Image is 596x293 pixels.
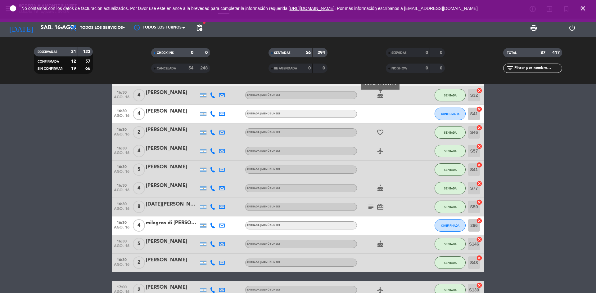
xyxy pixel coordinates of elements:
span: 5 [133,238,145,250]
span: 5 [133,163,145,176]
strong: 31 [71,50,76,54]
i: cancel [476,143,482,149]
strong: 54 [188,66,193,70]
span: SENTADAS [274,51,291,55]
strong: 0 [440,51,444,55]
span: 4 [133,145,145,157]
strong: 19 [71,66,76,71]
span: 16:30 [114,163,129,170]
span: ENTRADA | MENÚ SUNSET [247,224,280,227]
div: [PERSON_NAME] [146,144,199,153]
a: [URL][DOMAIN_NAME] [289,6,335,11]
span: 16:30 [114,219,129,226]
span: SENTADA [444,94,457,97]
span: ago. 16 [114,95,129,102]
strong: 0 [308,66,311,70]
span: SENTADA [444,261,457,264]
span: No contamos con los datos de facturación actualizados. Por favor use este enlance a la brevedad p... [21,6,478,11]
span: 16:30 [114,107,129,114]
span: SENTADA [444,242,457,246]
span: 2 [133,256,145,269]
span: NO SHOW [391,67,407,70]
strong: 12 [71,59,76,64]
span: SENTADA [444,205,457,209]
div: LOG OUT [553,19,591,37]
div: milagros di [PERSON_NAME] [146,219,199,227]
span: RESERVADAS [38,51,57,54]
span: SENTADA [444,149,457,153]
i: cancel [476,162,482,168]
span: SENTADA [444,288,457,292]
i: error [9,5,17,12]
span: ago. 16 [114,263,129,270]
div: [PERSON_NAME] [146,256,199,264]
div: [PERSON_NAME] [146,163,199,171]
strong: 56 [306,51,311,55]
div: CUMPLEAÑOS [361,79,400,90]
i: subject [367,203,375,211]
div: [DATE][PERSON_NAME] [146,200,199,208]
span: SENTADA [444,168,457,171]
button: CONFIRMADA [435,219,466,232]
i: cake [377,240,384,248]
strong: 0 [440,66,444,70]
i: cancel [476,255,482,261]
span: ago. 16 [114,114,129,121]
strong: 294 [318,51,326,55]
strong: 123 [83,50,92,54]
strong: 87 [540,51,545,55]
span: ENTRADA | MENÚ SUNSET [247,131,280,134]
input: Filtrar por nombre... [514,65,562,72]
div: [PERSON_NAME] [146,89,199,97]
strong: 0 [323,66,326,70]
span: ENTRADA | MENÚ SUNSET [247,289,280,291]
span: 2 [133,126,145,139]
span: 16:30 [114,181,129,189]
a: . Por más información escríbanos a [EMAIL_ADDRESS][DOMAIN_NAME] [335,6,478,11]
span: 4 [133,89,145,101]
span: ENTRADA | MENÚ SUNSET [247,150,280,152]
span: 4 [133,219,145,232]
i: close [579,5,587,12]
div: [PERSON_NAME] [146,107,199,115]
i: cancel [476,199,482,205]
span: ENTRADA | MENÚ SUNSET [247,243,280,245]
span: ago. 16 [114,132,129,140]
span: RE AGENDADA [274,67,297,70]
span: 4 [133,108,145,120]
span: SENTADA [444,131,457,134]
i: cancel [476,106,482,112]
i: filter_list [506,64,514,72]
span: ago. 16 [114,151,129,158]
div: [PERSON_NAME] [146,126,199,134]
i: [DATE] [5,21,38,35]
span: CONFIRMADA [38,60,59,63]
span: 8 [133,201,145,213]
i: power_settings_new [568,24,576,32]
div: [PERSON_NAME] [146,182,199,190]
span: ENTRADA | MENÚ SUNSET [247,187,280,189]
span: 16:30 [114,88,129,95]
strong: 0 [426,51,428,55]
span: ago. 16 [114,225,129,233]
button: SENTADA [435,163,466,176]
span: 16:30 [114,237,129,244]
span: SENTADA [444,187,457,190]
span: 17:00 [114,283,129,290]
div: [PERSON_NAME] [146,238,199,246]
span: ago. 16 [114,170,129,177]
span: ENTRADA | MENÚ SUNSET [247,168,280,171]
button: SENTADA [435,182,466,194]
span: TOTAL [507,51,517,55]
i: cancel [476,125,482,131]
span: CONFIRMADA [441,224,459,227]
i: cancel [476,236,482,242]
span: 16:30 [114,200,129,207]
span: ago. 16 [114,244,129,251]
strong: 57 [85,59,92,64]
button: SENTADA [435,145,466,157]
span: 16:30 [114,126,129,133]
span: fiber_manual_record [202,21,206,24]
span: pending_actions [196,24,203,32]
i: cancel [476,282,482,288]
